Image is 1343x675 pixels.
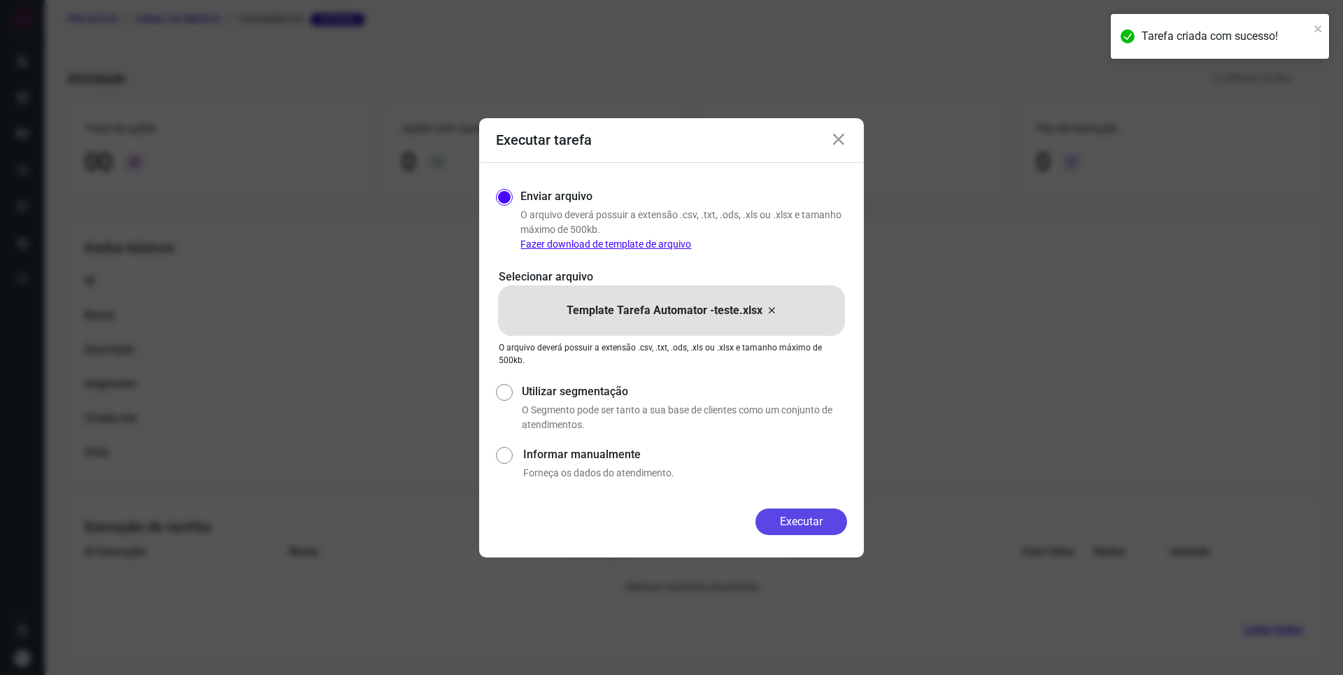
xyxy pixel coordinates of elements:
p: Selecionar arquivo [499,269,844,285]
p: O arquivo deverá possuir a extensão .csv, .txt, .ods, .xls ou .xlsx e tamanho máximo de 500kb. [520,208,847,252]
label: Informar manualmente [523,446,847,463]
label: Enviar arquivo [520,188,592,205]
h3: Executar tarefa [496,132,592,148]
button: close [1314,20,1323,36]
label: Utilizar segmentação [522,383,847,400]
p: Forneça os dados do atendimento. [523,466,847,481]
div: Tarefa criada com sucesso! [1142,28,1309,45]
p: O arquivo deverá possuir a extensão .csv, .txt, .ods, .xls ou .xlsx e tamanho máximo de 500kb. [499,341,844,367]
p: Template Tarefa Automator -teste.xlsx [567,302,762,319]
a: Fazer download de template de arquivo [520,239,691,250]
p: O Segmento pode ser tanto a sua base de clientes como um conjunto de atendimentos. [522,403,847,432]
button: Executar [755,509,847,535]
